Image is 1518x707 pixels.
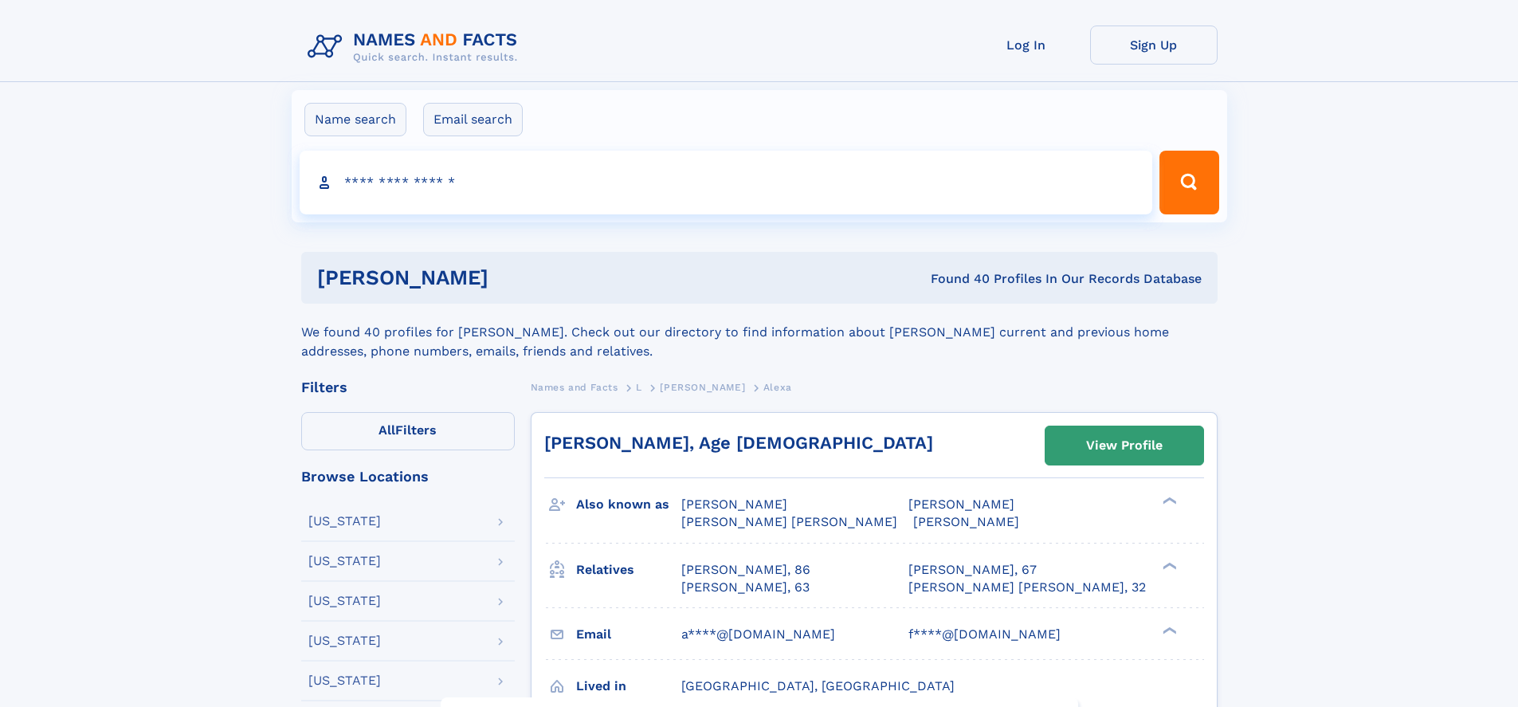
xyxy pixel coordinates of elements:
[531,377,618,397] a: Names and Facts
[301,304,1218,361] div: We found 40 profiles for [PERSON_NAME]. Check out our directory to find information about [PERSON...
[681,497,787,512] span: [PERSON_NAME]
[576,621,681,648] h3: Email
[636,382,642,393] span: L
[709,270,1202,288] div: Found 40 Profiles In Our Records Database
[660,382,745,393] span: [PERSON_NAME]
[908,579,1146,596] a: [PERSON_NAME] [PERSON_NAME], 32
[763,382,792,393] span: Alexa
[308,674,381,687] div: [US_STATE]
[1045,426,1203,465] a: View Profile
[379,422,395,438] span: All
[1159,496,1178,506] div: ❯
[681,561,810,579] a: [PERSON_NAME], 86
[660,377,745,397] a: [PERSON_NAME]
[544,433,933,453] a: [PERSON_NAME], Age [DEMOGRAPHIC_DATA]
[963,26,1090,65] a: Log In
[1159,625,1178,635] div: ❯
[301,412,515,450] label: Filters
[681,579,810,596] a: [PERSON_NAME], 63
[636,377,642,397] a: L
[308,595,381,607] div: [US_STATE]
[913,514,1019,529] span: [PERSON_NAME]
[1086,427,1163,464] div: View Profile
[681,678,955,693] span: [GEOGRAPHIC_DATA], [GEOGRAPHIC_DATA]
[908,561,1037,579] a: [PERSON_NAME], 67
[304,103,406,136] label: Name search
[576,491,681,518] h3: Also known as
[576,673,681,700] h3: Lived in
[308,555,381,568] div: [US_STATE]
[1159,151,1218,214] button: Search Button
[1159,560,1178,571] div: ❯
[301,380,515,395] div: Filters
[317,268,710,288] h1: [PERSON_NAME]
[300,151,1153,214] input: search input
[576,556,681,583] h3: Relatives
[308,515,381,528] div: [US_STATE]
[908,497,1014,512] span: [PERSON_NAME]
[681,514,897,529] span: [PERSON_NAME] [PERSON_NAME]
[423,103,523,136] label: Email search
[308,634,381,647] div: [US_STATE]
[301,26,531,69] img: Logo Names and Facts
[301,469,515,484] div: Browse Locations
[1090,26,1218,65] a: Sign Up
